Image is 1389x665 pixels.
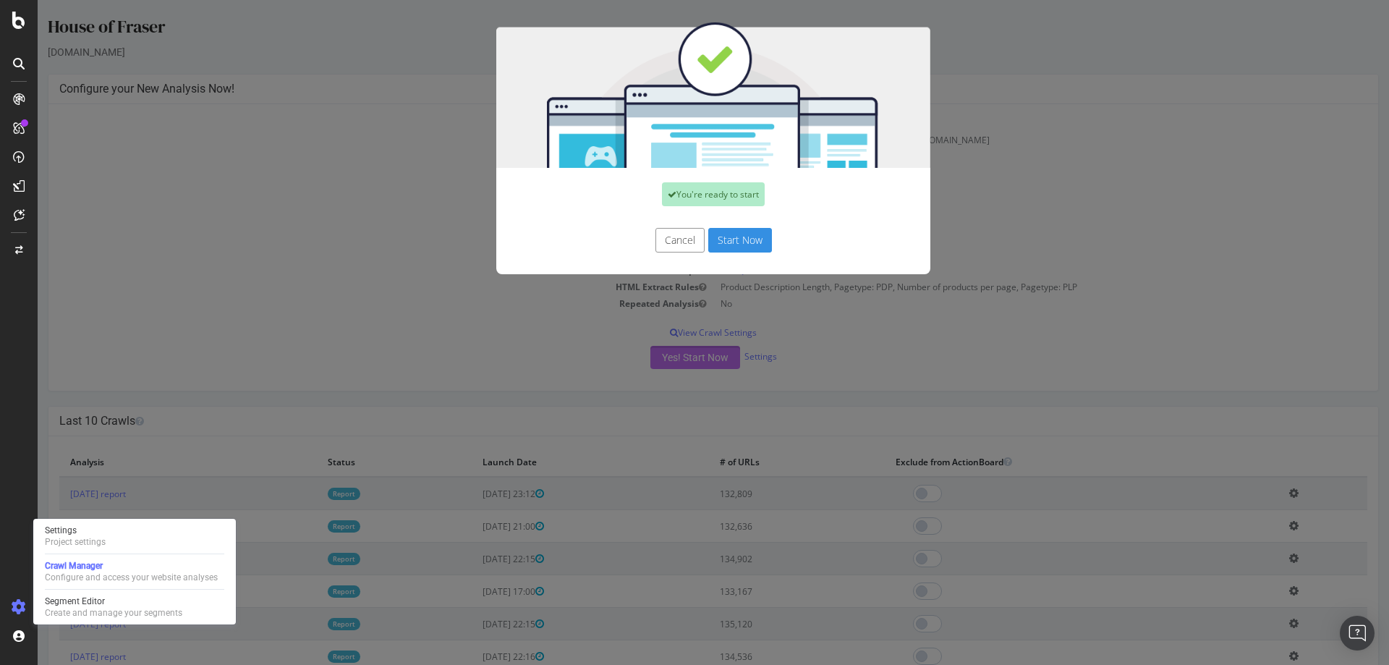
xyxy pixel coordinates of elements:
div: Crawl Manager [45,560,218,572]
button: Start Now [671,228,734,253]
button: Cancel [618,228,667,253]
div: Settings [45,525,106,536]
a: SettingsProject settings [39,523,230,549]
div: You're ready to start [624,182,727,206]
a: Segment EditorCreate and manage your segments [39,594,230,620]
img: You're all set! [459,22,893,168]
a: Crawl ManagerConfigure and access your website analyses [39,559,230,585]
div: Create and manage your segments [45,607,182,619]
div: Open Intercom Messenger [1340,616,1375,651]
div: Configure and access your website analyses [45,572,218,583]
div: Project settings [45,536,106,548]
div: Segment Editor [45,596,182,607]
